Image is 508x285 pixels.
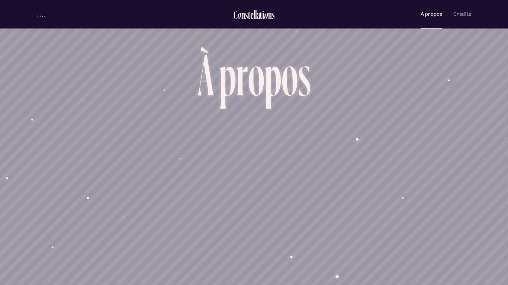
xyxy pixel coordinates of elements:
[36,10,46,18] button: volume audio
[421,11,442,17] span: À propos
[421,6,442,23] button: À propos
[268,9,272,21] div: n
[250,9,254,21] div: e
[453,11,472,17] span: Crédits
[254,9,255,21] div: l
[272,9,275,21] div: s
[237,9,241,21] div: o
[264,9,268,21] div: o
[257,9,260,21] div: a
[245,9,248,21] div: s
[234,9,237,21] div: C
[260,9,262,21] div: t
[255,9,257,21] div: l
[262,9,264,21] div: i
[453,6,472,23] button: Crédits
[248,9,250,21] div: t
[241,9,245,21] div: n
